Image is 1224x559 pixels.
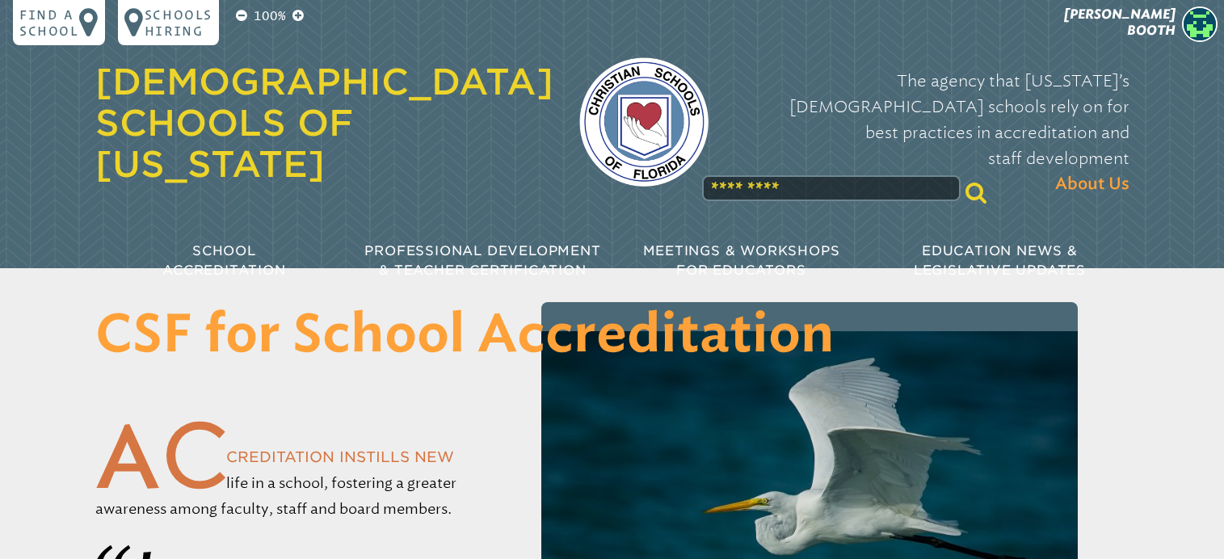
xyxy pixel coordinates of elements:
span: Education News & Legislative Updates [914,243,1086,278]
p: The agency that [US_STATE]’s [DEMOGRAPHIC_DATA] schools rely on for best practices in accreditati... [734,68,1129,197]
span: About Us [1055,171,1129,197]
p: Find a school [19,6,79,39]
p: Schools Hiring [145,6,212,39]
span: Meetings & Workshops for Educators [643,243,840,278]
img: f7b6d1b706e1399a98c97179f97d8cfc [1182,6,1218,42]
p: 100% [250,6,289,26]
p: ccreditation instills new life in a school, fostering a greater awareness among faculty, staff an... [95,418,465,522]
span: School Accreditation [162,243,285,278]
span: [PERSON_NAME] Booth [1064,6,1176,38]
span: A [95,426,160,488]
a: [DEMOGRAPHIC_DATA] Schools of [US_STATE] [95,61,553,185]
img: csf-logo-web-colors.png [579,57,709,187]
h1: CSF for School Accreditation [95,307,1129,367]
span: Professional Development & Teacher Certification [364,243,600,278]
